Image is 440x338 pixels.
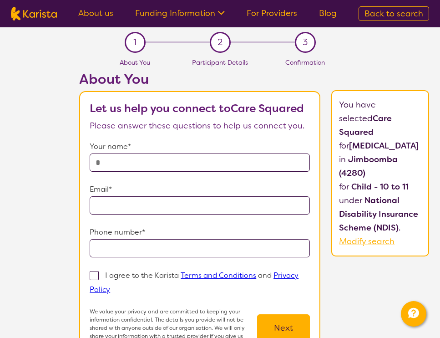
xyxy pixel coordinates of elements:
button: Channel Menu [401,301,426,327]
a: Back to search [359,6,429,21]
p: for [339,139,421,153]
a: Funding Information [135,8,225,19]
p: Your name* [90,140,310,154]
span: 1 [133,36,137,49]
p: Phone number* [90,225,310,239]
p: Email* [90,183,310,196]
img: Karista logo [11,7,57,20]
span: Participant Details [192,58,248,67]
span: 3 [303,36,308,49]
a: Blog [319,8,337,19]
span: About You [120,58,150,67]
p: Please answer these questions to help us connect you. [90,119,310,133]
a: For Providers [247,8,297,19]
a: About us [78,8,113,19]
b: Jimboomba (4280) [339,154,398,179]
a: Modify search [339,236,394,247]
p: You have selected [339,98,421,248]
span: Confirmation [285,58,325,67]
span: Back to search [364,8,423,19]
b: Let us help you connect to Care Squared [90,101,304,116]
p: in [339,153,421,180]
b: Child - 10 to 11 [351,181,409,192]
b: [MEDICAL_DATA] [349,140,419,151]
p: I agree to the Karista and [90,271,298,294]
a: Terms and Conditions [181,271,256,280]
p: for [339,180,421,194]
b: National Disability Insurance Scheme (NDIS) [339,195,418,233]
h2: About You [79,71,320,87]
span: 2 [217,36,223,49]
p: under . [339,194,421,235]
